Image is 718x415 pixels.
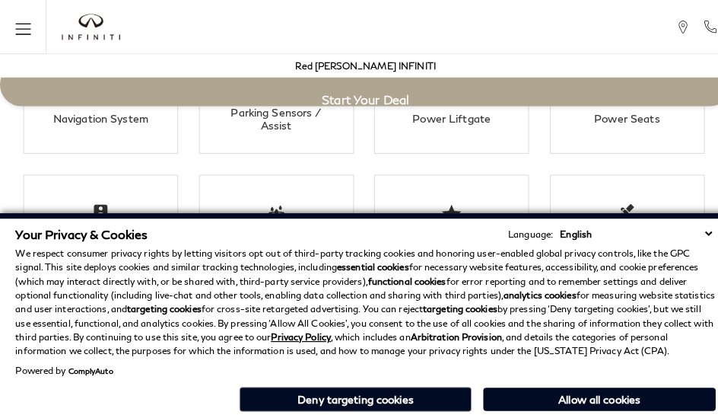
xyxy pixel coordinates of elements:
div: Power Liftgate [389,110,499,123]
span: Start Your Deal [316,91,402,105]
select: Language Select [546,222,703,237]
a: Privacy Policy [266,325,325,337]
span: Your Privacy & Cookies [15,222,145,237]
a: Red [PERSON_NAME] INFINITI [291,59,428,70]
strong: essential cookies [331,257,402,268]
a: infiniti [61,14,118,40]
strong: functional cookies [361,270,438,282]
div: Parking Sensors / Assist [216,104,326,129]
div: Power Seats [561,110,671,123]
strong: analytics cookies [494,284,566,295]
a: ComplyAuto [67,359,111,369]
strong: Arbitration Provision [403,325,493,337]
p: We respect consumer privacy rights by letting visitors opt out of third-party tracking cookies an... [15,242,703,352]
div: Navigation System [44,110,154,123]
button: Deny targeting cookies [235,380,463,404]
div: Language: [499,225,543,235]
strong: targeting cookies [125,298,198,309]
img: INFINITI [61,14,118,40]
strong: targeting cookies [415,298,488,309]
div: Powered by [15,359,111,369]
button: Allow all cookies [475,381,703,404]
